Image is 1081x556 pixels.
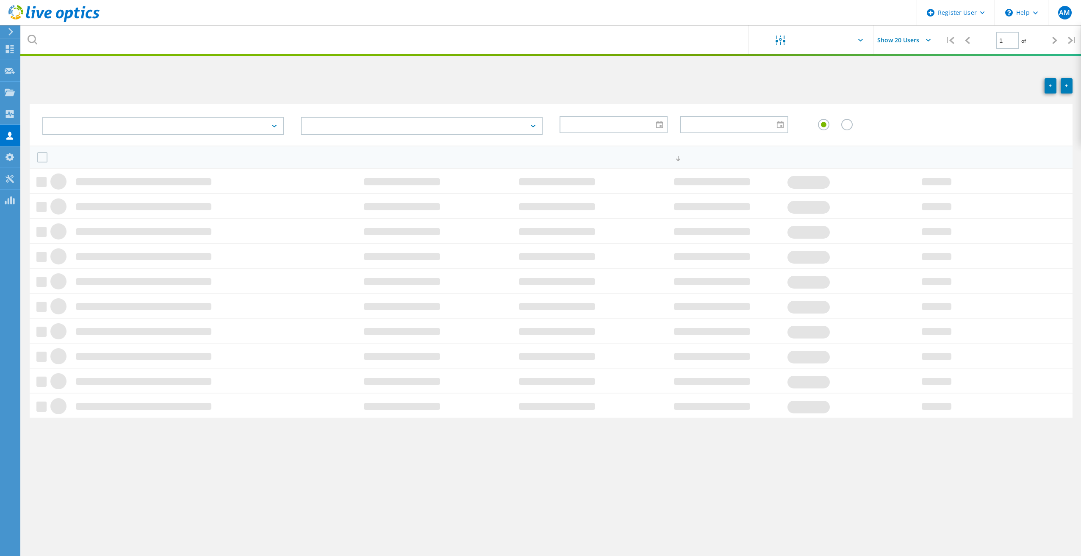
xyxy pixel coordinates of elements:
a: + [1061,78,1073,94]
b: + [1065,82,1068,89]
b: + [1049,82,1052,89]
span: AM [1059,9,1070,16]
div: | [941,25,959,55]
div: | [1064,25,1081,55]
a: + [1045,78,1056,94]
svg: \n [1005,9,1013,17]
a: Live Optics Dashboard [8,18,100,24]
span: of [1021,37,1026,44]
